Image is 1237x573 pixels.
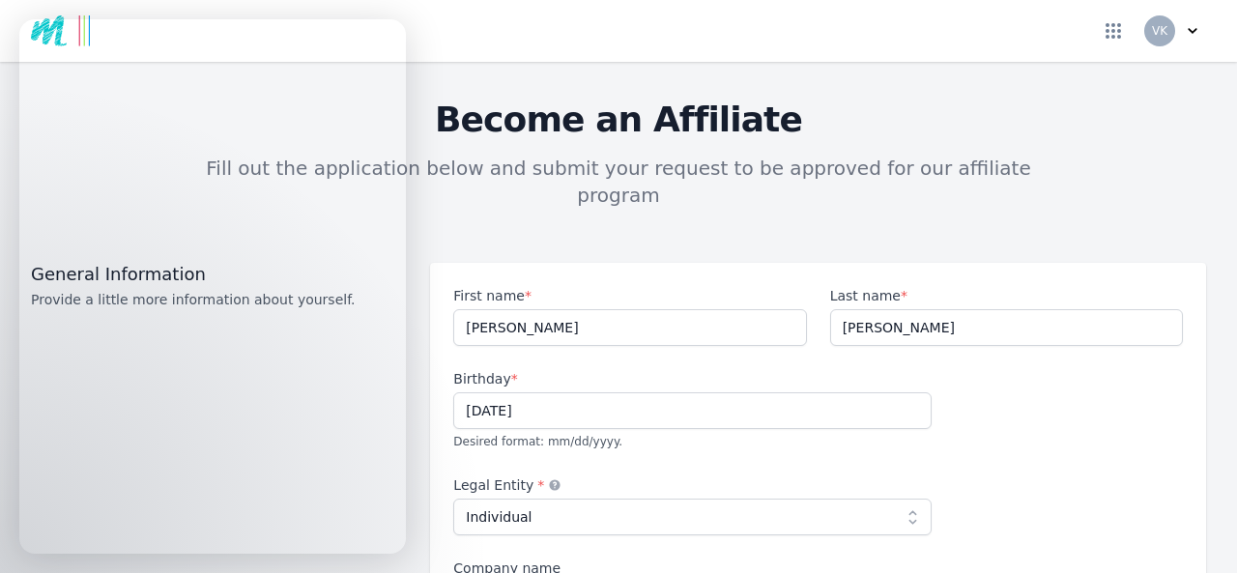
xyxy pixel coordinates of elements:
[186,155,1051,209] p: Fill out the application below and submit your request to be approved for our affiliate program
[19,19,406,554] iframe: Intercom live chat
[830,286,1183,305] label: Last name
[453,475,932,495] label: Legal Entity
[453,435,622,448] span: Desired format: mm/dd/yyyy.
[453,286,806,305] label: First name
[31,100,1206,139] h3: Become an Affiliate
[453,369,932,388] label: Birthday
[453,392,932,429] input: mm/dd/yyyy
